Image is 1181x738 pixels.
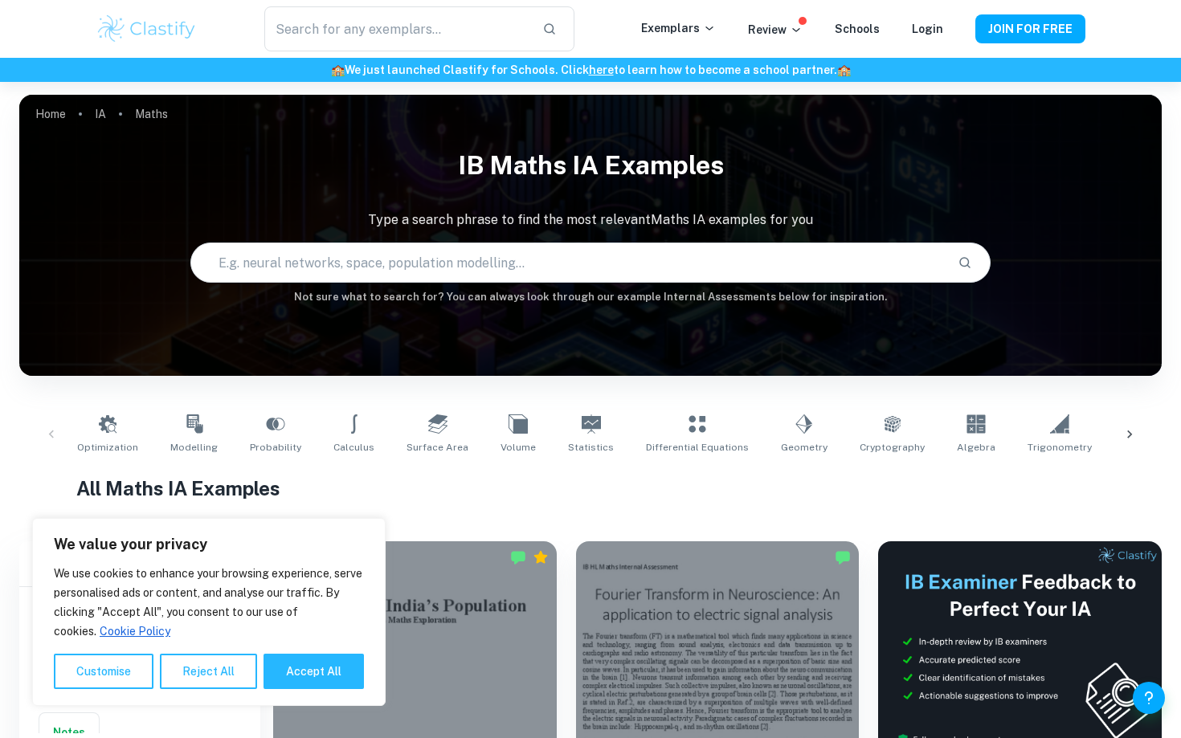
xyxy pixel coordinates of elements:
span: 🏫 [837,63,851,76]
button: JOIN FOR FREE [975,14,1085,43]
button: Accept All [264,654,364,689]
div: We value your privacy [32,518,386,706]
a: IA [95,103,106,125]
input: Search for any exemplars... [264,6,529,51]
p: We value your privacy [54,535,364,554]
div: Premium [533,549,549,565]
a: Cookie Policy [99,624,171,638]
a: Login [912,22,943,35]
span: Algebra [957,440,995,455]
img: Marked [510,549,526,565]
span: Statistics [568,440,614,455]
a: Home [35,103,66,125]
span: Probability [250,440,301,455]
p: We use cookies to enhance your browsing experience, serve personalised ads or content, and analys... [54,564,364,641]
p: Maths [135,105,168,123]
span: Volume [501,440,536,455]
button: Search [951,249,979,276]
h1: IB Maths IA examples [19,140,1162,191]
p: Review [748,21,803,39]
span: Cryptography [860,440,925,455]
h6: Filter exemplars [19,541,260,586]
img: Marked [835,549,851,565]
span: Differential Equations [646,440,749,455]
h1: All Maths IA Examples [76,474,1105,503]
button: Help and Feedback [1133,682,1165,714]
span: Optimization [77,440,138,455]
p: Type a search phrase to find the most relevant Maths IA examples for you [19,210,1162,230]
h6: We just launched Clastify for Schools. Click to learn how to become a school partner. [3,61,1178,79]
button: Customise [54,654,153,689]
p: Exemplars [641,19,716,37]
span: Trigonometry [1028,440,1092,455]
a: Schools [835,22,880,35]
span: Surface Area [407,440,468,455]
a: here [589,63,614,76]
button: Reject All [160,654,257,689]
h6: Not sure what to search for? You can always look through our example Internal Assessments below f... [19,289,1162,305]
span: Modelling [170,440,218,455]
span: Geometry [781,440,828,455]
img: Clastify logo [96,13,198,45]
input: E.g. neural networks, space, population modelling... [191,240,944,285]
span: 🏫 [331,63,345,76]
span: Calculus [333,440,374,455]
